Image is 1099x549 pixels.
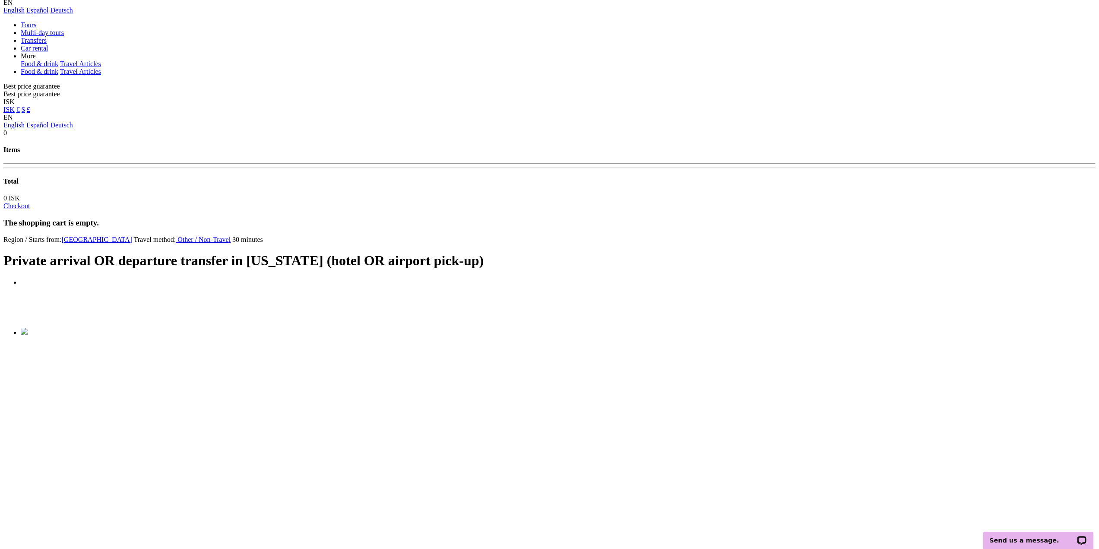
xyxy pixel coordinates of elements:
[21,52,36,60] a: More
[60,60,101,67] a: Travel Articles
[3,146,1096,154] h4: Items
[3,218,1096,228] h3: The shopping cart is empty.
[26,6,49,14] a: Español
[50,121,73,129] a: Deutsch
[3,236,134,243] span: Region / Starts from:
[26,121,49,129] a: Español
[21,68,58,75] a: Food & drink
[62,236,132,243] a: [GEOGRAPHIC_DATA]
[21,60,58,67] a: Food & drink
[3,98,15,105] span: ISK
[232,236,263,243] span: 30 minutes
[3,202,30,209] a: Checkout
[3,83,60,90] span: Best price guarantee
[3,194,1096,202] div: 0 ISK
[3,114,1096,129] div: EN
[978,522,1099,549] iframe: LiveChat chat widget
[3,253,1096,269] h1: Private arrival OR departure transfer in [US_STATE] (hotel OR airport pick-up)
[21,328,28,335] img: USA_main_slider.jpg
[3,178,1096,185] h4: Total
[3,90,60,98] span: Best price guarantee
[50,6,73,14] a: Deutsch
[3,121,25,129] a: English
[3,129,7,136] span: 0
[22,106,25,113] a: $
[16,106,20,113] a: €
[21,37,47,44] a: Transfers
[21,29,64,36] a: Multi-day tours
[3,6,25,14] a: English
[21,44,48,52] a: Car rental
[27,106,30,113] a: £
[134,236,233,243] span: Travel method:
[3,106,15,113] a: ISK
[176,236,231,243] a: Other / Non-Travel
[60,68,101,75] a: Travel Articles
[21,21,36,29] a: Tours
